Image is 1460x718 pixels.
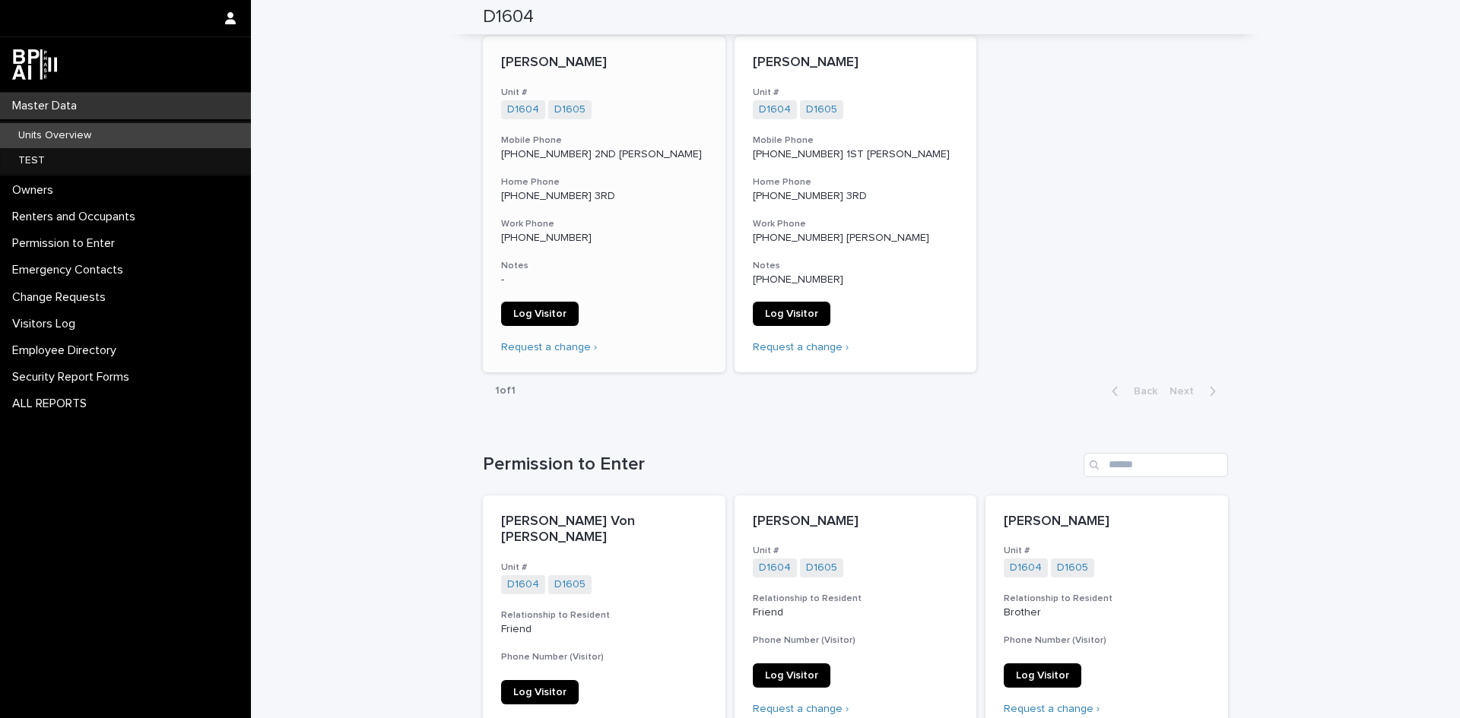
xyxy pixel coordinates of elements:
[1004,634,1210,647] h3: Phone Number (Visitor)
[753,545,959,557] h3: Unit #
[753,342,849,353] a: Request a change ›
[753,302,830,326] a: Log Visitor
[765,670,818,681] span: Log Visitor
[6,290,118,305] p: Change Requests
[6,343,129,358] p: Employee Directory
[501,87,707,99] h3: Unit #
[6,236,127,251] p: Permission to Enter
[1170,386,1203,397] span: Next
[1084,453,1228,477] input: Search
[753,149,950,160] a: [PHONE_NUMBER] 1ST [PERSON_NAME]
[501,176,707,188] h3: Home Phone
[501,561,707,574] h3: Unit #
[12,49,57,80] img: dwgmcNfxSF6WIOOXiGgu
[1016,670,1069,681] span: Log Visitor
[806,561,837,574] a: D1605
[1004,704,1100,714] a: Request a change ›
[483,454,1078,476] h1: Permission to Enter
[507,103,539,116] a: D1604
[753,218,959,230] h3: Work Phone
[483,6,534,28] h2: D1604
[753,134,959,147] h3: Mobile Phone
[753,55,959,71] p: [PERSON_NAME]
[753,704,849,714] a: Request a change ›
[501,218,707,230] h3: Work Phone
[1163,384,1228,398] button: Next
[501,680,579,704] a: Log Visitor
[753,191,867,201] a: [PHONE_NUMBER] 3RD
[753,274,959,286] p: [PHONE_NUMBER]
[6,154,57,167] p: TEST
[1100,384,1163,398] button: Back
[6,129,103,142] p: Units Overview
[554,578,586,591] a: D1605
[6,397,99,411] p: ALL REPORTS
[6,99,89,113] p: Master Data
[753,634,959,647] h3: Phone Number (Visitor)
[501,232,592,243] a: [PHONE_NUMBER]
[501,134,707,147] h3: Mobile Phone
[753,593,959,605] h3: Relationship to Resident
[1004,663,1081,688] a: Log Visitor
[1125,386,1157,397] span: Back
[753,232,929,243] a: [PHONE_NUMBER] [PERSON_NAME]
[501,514,707,546] p: [PERSON_NAME] Von [PERSON_NAME]
[1010,561,1042,574] a: D1604
[6,370,141,384] p: Security Report Forms
[806,103,837,116] a: D1605
[513,308,567,319] span: Log Visitor
[735,36,977,372] a: [PERSON_NAME]Unit #D1604 D1605 Mobile Phone[PHONE_NUMBER] 1ST [PERSON_NAME]Home Phone[PHONE_NUMBE...
[1004,545,1210,557] h3: Unit #
[1004,606,1210,619] p: Brother
[501,651,707,663] h3: Phone Number (Visitor)
[753,260,959,272] h3: Notes
[501,274,707,286] p: -
[1057,561,1088,574] a: D1605
[501,342,597,353] a: Request a change ›
[501,302,579,326] a: Log Visitor
[753,606,959,619] p: Friend
[501,260,707,272] h3: Notes
[753,87,959,99] h3: Unit #
[6,263,135,277] p: Emergency Contacts
[765,308,818,319] span: Log Visitor
[1004,514,1210,530] p: [PERSON_NAME]
[501,609,707,622] h3: Relationship to Resident
[759,103,791,116] a: D1604
[501,623,707,636] p: Friend
[483,372,528,410] p: 1 of 1
[6,210,148,224] p: Renters and Occupants
[6,183,65,198] p: Owners
[507,578,539,591] a: D1604
[1004,593,1210,605] h3: Relationship to Resident
[513,687,567,697] span: Log Visitor
[759,561,791,574] a: D1604
[501,55,707,71] p: [PERSON_NAME]
[501,191,615,201] a: [PHONE_NUMBER] 3RD
[753,176,959,188] h3: Home Phone
[501,149,702,160] a: [PHONE_NUMBER] 2ND [PERSON_NAME]
[483,36,725,372] a: [PERSON_NAME]Unit #D1604 D1605 Mobile Phone[PHONE_NUMBER] 2ND [PERSON_NAME]Home Phone[PHONE_NUMBE...
[6,317,87,331] p: Visitors Log
[753,663,830,688] a: Log Visitor
[753,514,959,530] p: [PERSON_NAME]
[554,103,586,116] a: D1605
